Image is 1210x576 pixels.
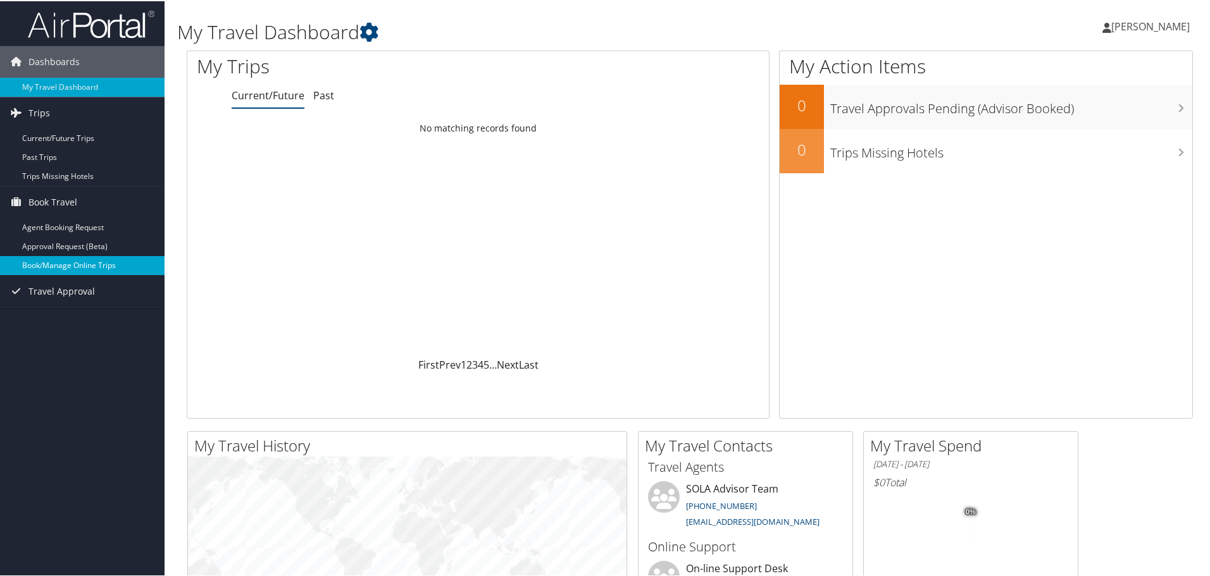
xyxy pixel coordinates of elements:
[830,137,1192,161] h3: Trips Missing Hotels
[489,357,497,371] span: …
[461,357,466,371] a: 1
[478,357,483,371] a: 4
[686,515,820,526] a: [EMAIL_ADDRESS][DOMAIN_NAME]
[1102,6,1202,44] a: [PERSON_NAME]
[873,474,1068,488] h6: Total
[648,537,843,555] h3: Online Support
[519,357,539,371] a: Last
[780,138,824,159] h2: 0
[642,480,849,532] li: SOLA Advisor Team
[780,94,824,115] h2: 0
[497,357,519,371] a: Next
[197,52,517,78] h1: My Trips
[418,357,439,371] a: First
[966,507,976,515] tspan: 0%
[28,185,77,217] span: Book Travel
[645,434,852,455] h2: My Travel Contacts
[177,18,861,44] h1: My Travel Dashboard
[1111,18,1190,32] span: [PERSON_NAME]
[28,96,50,128] span: Trips
[187,116,769,138] td: No matching records found
[648,457,843,475] h3: Travel Agents
[313,87,334,101] a: Past
[28,45,80,77] span: Dashboards
[870,434,1078,455] h2: My Travel Spend
[28,8,154,38] img: airportal-logo.png
[780,52,1192,78] h1: My Action Items
[873,474,885,488] span: $0
[472,357,478,371] a: 3
[466,357,472,371] a: 2
[780,83,1192,128] a: 0Travel Approvals Pending (Advisor Booked)
[194,434,627,455] h2: My Travel History
[873,457,1068,469] h6: [DATE] - [DATE]
[232,87,304,101] a: Current/Future
[483,357,489,371] a: 5
[28,274,95,306] span: Travel Approval
[830,92,1192,116] h3: Travel Approvals Pending (Advisor Booked)
[439,357,461,371] a: Prev
[780,128,1192,172] a: 0Trips Missing Hotels
[686,499,757,510] a: [PHONE_NUMBER]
